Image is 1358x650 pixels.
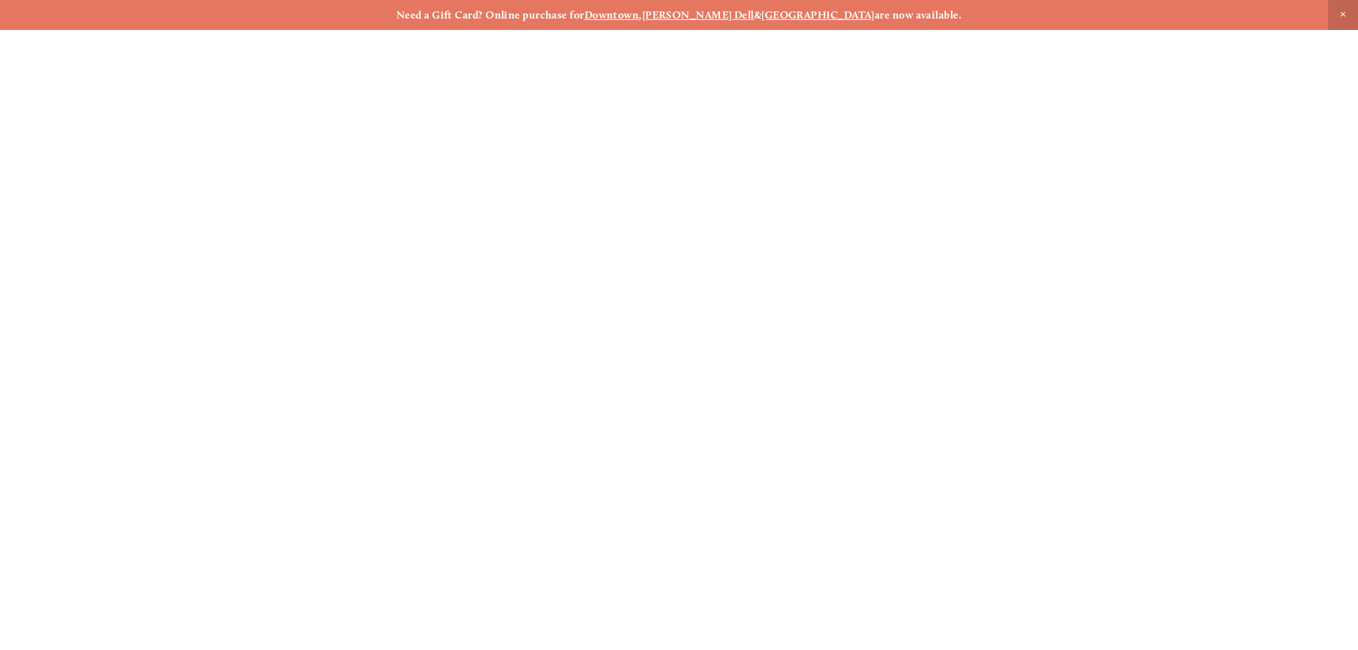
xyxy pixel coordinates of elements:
[875,9,962,21] strong: are now available.
[642,9,754,21] a: [PERSON_NAME] Dell
[396,9,585,21] strong: Need a Gift Card? Online purchase for
[639,9,642,21] strong: ,
[585,9,639,21] a: Downtown
[761,9,875,21] a: [GEOGRAPHIC_DATA]
[754,9,761,21] strong: &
